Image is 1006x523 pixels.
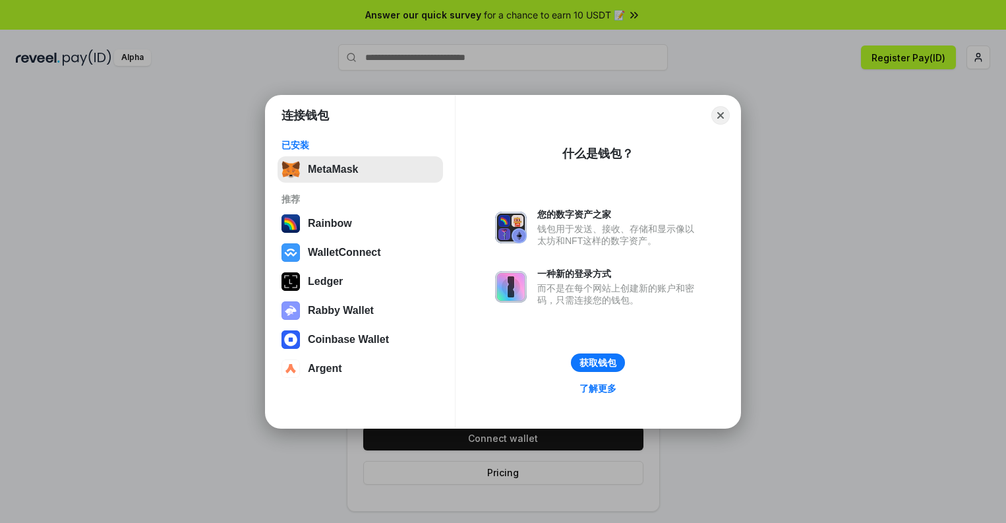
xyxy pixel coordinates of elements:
button: Ledger [278,268,443,295]
a: 了解更多 [572,380,624,397]
img: svg+xml,%3Csvg%20width%3D%2228%22%20height%3D%2228%22%20viewBox%3D%220%200%2028%2028%22%20fill%3D... [281,243,300,262]
img: svg+xml,%3Csvg%20width%3D%2228%22%20height%3D%2228%22%20viewBox%3D%220%200%2028%2028%22%20fill%3D... [281,359,300,378]
div: 什么是钱包？ [562,146,634,162]
div: WalletConnect [308,247,381,259]
div: Argent [308,363,342,375]
img: svg+xml,%3Csvg%20xmlns%3D%22http%3A%2F%2Fwww.w3.org%2F2000%2Fsvg%22%20width%3D%2228%22%20height%3... [281,272,300,291]
div: Rabby Wallet [308,305,374,317]
div: MetaMask [308,164,358,175]
div: Ledger [308,276,343,288]
img: svg+xml,%3Csvg%20fill%3D%22none%22%20height%3D%2233%22%20viewBox%3D%220%200%2035%2033%22%20width%... [281,160,300,179]
div: 获取钱包 [579,357,616,369]
button: 获取钱包 [571,354,625,372]
div: 推荐 [281,193,439,205]
div: 已安装 [281,139,439,151]
button: Rabby Wallet [278,297,443,324]
div: 钱包用于发送、接收、存储和显示像以太坊和NFT这样的数字资产。 [537,223,701,247]
img: svg+xml,%3Csvg%20xmlns%3D%22http%3A%2F%2Fwww.w3.org%2F2000%2Fsvg%22%20fill%3D%22none%22%20viewBox... [495,212,527,243]
button: Coinbase Wallet [278,326,443,353]
div: Rainbow [308,218,352,230]
img: svg+xml,%3Csvg%20xmlns%3D%22http%3A%2F%2Fwww.w3.org%2F2000%2Fsvg%22%20fill%3D%22none%22%20viewBox... [281,301,300,320]
button: Close [711,106,730,125]
img: svg+xml,%3Csvg%20width%3D%22120%22%20height%3D%22120%22%20viewBox%3D%220%200%20120%20120%22%20fil... [281,214,300,233]
div: 而不是在每个网站上创建新的账户和密码，只需连接您的钱包。 [537,282,701,306]
button: MetaMask [278,156,443,183]
button: WalletConnect [278,239,443,266]
div: 您的数字资产之家 [537,208,701,220]
button: Argent [278,355,443,382]
button: Rainbow [278,210,443,237]
div: 一种新的登录方式 [537,268,701,280]
div: 了解更多 [579,383,616,394]
img: svg+xml,%3Csvg%20xmlns%3D%22http%3A%2F%2Fwww.w3.org%2F2000%2Fsvg%22%20fill%3D%22none%22%20viewBox... [495,271,527,303]
img: svg+xml,%3Csvg%20width%3D%2228%22%20height%3D%2228%22%20viewBox%3D%220%200%2028%2028%22%20fill%3D... [281,330,300,349]
h1: 连接钱包 [281,108,329,123]
div: Coinbase Wallet [308,334,389,346]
